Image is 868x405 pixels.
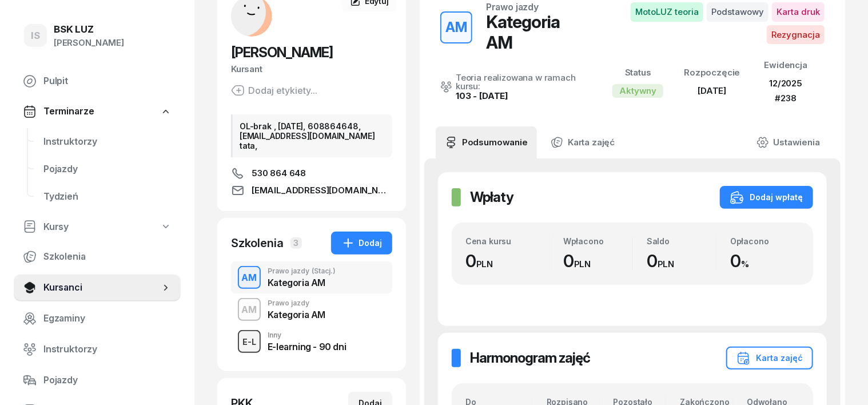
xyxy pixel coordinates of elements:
[761,58,811,73] div: Ewidencja
[772,2,825,22] span: Karta druk
[767,25,825,45] span: Rezygnacja
[231,235,284,251] div: Szkolenia
[231,84,317,97] button: Dodaj etykiety...
[14,98,181,125] a: Terminarze
[698,85,726,96] span: [DATE]
[736,351,803,365] div: Karta zajęć
[730,190,803,204] div: Dodaj wpłatę
[31,31,40,41] span: IS
[43,189,172,204] span: Tydzień
[231,166,392,180] a: 530 864 648
[465,251,549,272] div: 0
[14,367,181,394] a: Pojazdy
[312,268,336,275] span: (Stacj.)
[43,162,172,177] span: Pojazdy
[436,126,537,158] a: Podsumowanie
[252,166,306,180] span: 530 864 648
[14,214,181,240] a: Kursy
[465,236,549,246] div: Cena kursu
[684,65,740,80] div: Rozpoczęcie
[456,73,585,90] div: Teoria realizowana w ramach kursu:
[747,126,829,158] a: Ustawienia
[741,259,749,269] small: %
[231,184,392,197] a: [EMAIL_ADDRESS][DOMAIN_NAME]
[268,268,336,275] div: Prawo jazdy
[43,280,160,295] span: Kursanci
[563,236,632,246] div: Wpłacono
[647,236,716,246] div: Saldo
[486,11,585,53] div: Kategoria AM
[238,335,261,349] div: E-L
[34,156,181,183] a: Pojazdy
[43,311,172,326] span: Egzaminy
[470,349,590,367] h2: Harmonogram zajęć
[231,261,392,293] button: AMPrawo jazdy(Stacj.)Kategoria AM
[14,336,181,363] a: Instruktorzy
[612,84,663,98] div: Aktywny
[769,78,802,104] span: 12/2025 #238
[43,249,172,264] span: Szkolenia
[237,268,262,288] div: AM
[486,2,539,11] div: Prawo jazdy
[54,25,124,34] div: BSK LUZ
[231,293,392,325] button: AMPrawo jazdyKategoria AM
[456,90,508,101] a: 103 - [DATE]
[290,237,302,249] span: 3
[237,300,262,320] div: AM
[43,342,172,357] span: Instruktorzy
[14,67,181,95] a: Pulpit
[720,186,813,209] button: Dodaj wpłatę
[231,325,392,358] button: E-LInnyE-learning - 90 dni
[470,188,513,207] h2: Wpłaty
[34,183,181,211] a: Tydzień
[268,278,336,287] div: Kategoria AM
[238,330,261,353] button: E-L
[14,243,181,271] a: Szkolenia
[574,259,591,269] small: PLN
[599,2,825,44] button: MotoLUZ teoriaPodstawowyKarta drukRezygnacja
[54,35,124,50] div: [PERSON_NAME]
[341,236,382,250] div: Dodaj
[476,259,493,269] small: PLN
[43,373,172,388] span: Pojazdy
[440,11,472,43] button: AM
[14,305,181,332] a: Egzaminy
[612,65,663,80] div: Status
[707,2,769,22] span: Podstawowy
[231,62,392,77] div: Kursant
[238,266,261,289] button: AM
[647,251,716,272] div: 0
[631,2,703,22] span: MotoLUZ teoria
[730,236,799,246] div: Opłacono
[268,310,325,319] div: Kategoria AM
[43,220,69,235] span: Kursy
[252,184,392,197] span: [EMAIL_ADDRESS][DOMAIN_NAME]
[43,104,94,119] span: Terminarze
[441,16,472,39] div: AM
[238,298,261,321] button: AM
[34,128,181,156] a: Instruktorzy
[268,300,325,307] div: Prawo jazdy
[14,274,181,301] a: Kursanci
[43,74,172,89] span: Pulpit
[658,259,675,269] small: PLN
[726,347,813,370] button: Karta zajęć
[563,251,632,272] div: 0
[231,44,333,61] span: [PERSON_NAME]
[43,134,172,149] span: Instruktorzy
[331,232,392,255] button: Dodaj
[541,126,624,158] a: Karta zajęć
[231,114,392,158] div: OL-brak , [DATE], 608864648, [EMAIL_ADDRESS][DOMAIN_NAME] tata,
[730,251,799,272] div: 0
[268,342,346,351] div: E-learning - 90 dni
[268,332,346,339] div: Inny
